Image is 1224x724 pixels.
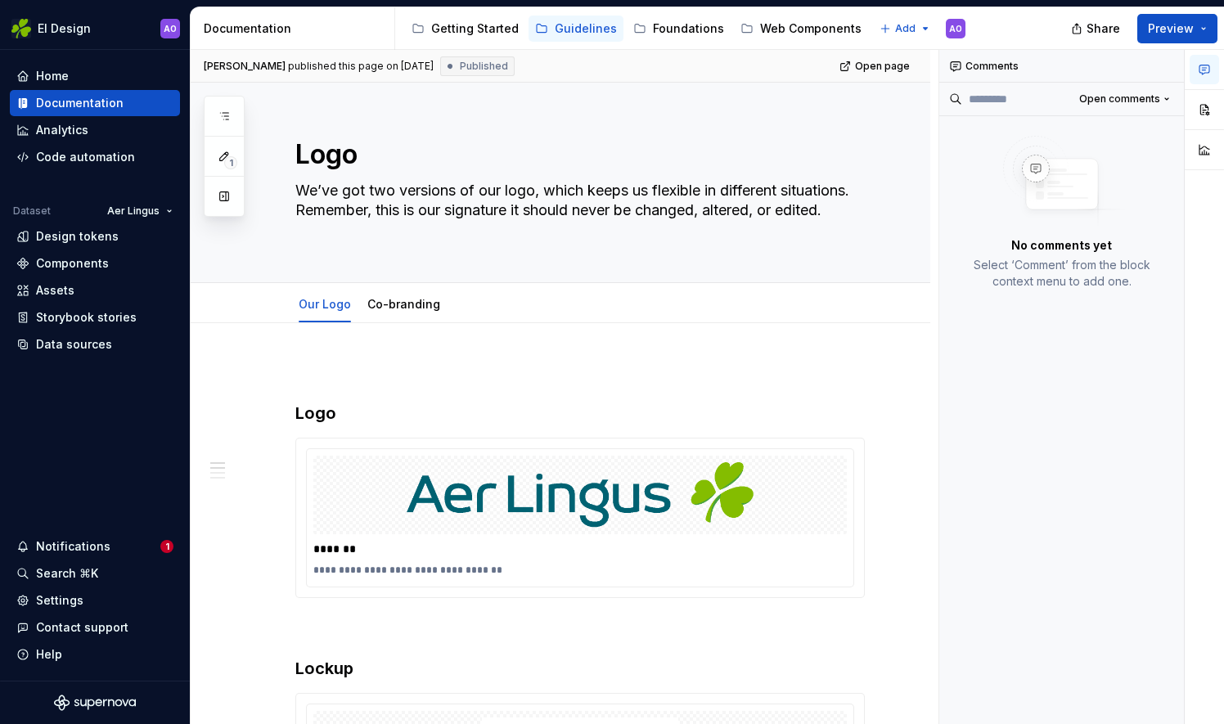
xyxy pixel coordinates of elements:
[36,309,137,326] div: Storybook stories
[10,117,180,143] a: Analytics
[835,55,917,78] a: Open page
[10,641,180,668] button: Help
[529,16,623,42] a: Guidelines
[36,255,109,272] div: Components
[13,205,51,218] div: Dataset
[10,90,180,116] a: Documentation
[36,149,135,165] div: Code automation
[288,60,434,73] div: published this page on [DATE]
[1087,20,1120,37] span: Share
[3,11,187,46] button: EI DesignAO
[431,20,519,37] div: Getting Started
[653,20,724,37] div: Foundations
[100,200,180,223] button: Aer Lingus
[10,63,180,89] a: Home
[36,122,88,138] div: Analytics
[36,646,62,663] div: Help
[299,297,351,311] a: Our Logo
[10,614,180,641] button: Contact support
[36,95,124,111] div: Documentation
[224,156,237,169] span: 1
[1011,237,1112,254] p: No comments yet
[959,257,1164,290] p: Select ‘Comment’ from the block context menu to add one.
[405,16,525,42] a: Getting Started
[107,205,160,218] span: Aer Lingus
[36,538,110,555] div: Notifications
[1063,14,1131,43] button: Share
[295,657,865,680] h3: Lockup
[627,16,731,42] a: Foundations
[871,16,1002,42] a: App Components
[10,533,180,560] button: Notifications1
[10,277,180,304] a: Assets
[10,223,180,250] a: Design tokens
[875,17,936,40] button: Add
[10,304,180,331] a: Storybook stories
[36,619,128,636] div: Contact support
[10,587,180,614] a: Settings
[36,336,112,353] div: Data sources
[949,22,962,35] div: AO
[10,331,180,358] a: Data sources
[38,20,91,37] div: EI Design
[204,20,388,37] div: Documentation
[164,22,177,35] div: AO
[367,297,440,311] a: Co-branding
[36,228,119,245] div: Design tokens
[36,592,83,609] div: Settings
[292,286,358,321] div: Our Logo
[855,60,910,73] span: Open page
[160,540,173,553] span: 1
[10,560,180,587] button: Search ⌘K
[760,20,862,37] div: Web Components
[295,402,865,425] h3: Logo
[405,12,871,45] div: Page tree
[1072,88,1177,110] button: Open comments
[555,20,617,37] div: Guidelines
[734,16,868,42] a: Web Components
[895,22,916,35] span: Add
[292,135,862,174] textarea: Logo
[361,286,447,321] div: Co-branding
[292,178,862,243] textarea: We’ve got two versions of our logo, which keeps us flexible in different situations. Remember, th...
[11,19,31,38] img: 56b5df98-d96d-4d7e-807c-0afdf3bdaefa.png
[54,695,136,711] svg: Supernova Logo
[36,68,69,84] div: Home
[10,144,180,170] a: Code automation
[1137,14,1217,43] button: Preview
[460,60,508,73] span: Published
[10,250,180,277] a: Components
[1079,92,1160,106] span: Open comments
[36,565,98,582] div: Search ⌘K
[1148,20,1194,37] span: Preview
[36,282,74,299] div: Assets
[939,50,1184,83] div: Comments
[204,60,286,73] span: [PERSON_NAME]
